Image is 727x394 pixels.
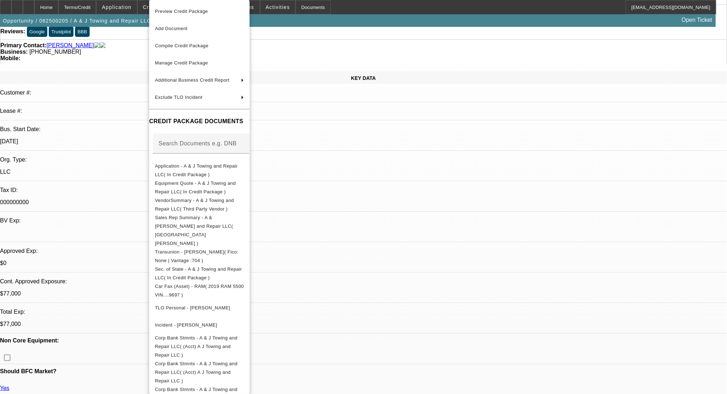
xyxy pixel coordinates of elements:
span: Equipment Quote - A & J Towing and Repair LLC( In Credit Package ) [155,181,236,194]
span: Car Fax (Asset) - RAM( 2019 RAM 5500 VIN....9697 ) [155,284,244,298]
span: Manage Credit Package [155,60,208,66]
button: Incident - Horton, Justin [149,317,250,334]
h4: CREDIT PACKAGE DOCUMENTS [149,117,250,126]
button: Equipment Quote - A & J Towing and Repair LLC( In Credit Package ) [149,179,250,196]
mat-label: Search Documents e.g. DNB [159,140,237,146]
button: TLO Personal - Horton, Justin [149,299,250,317]
span: TLO Personal - [PERSON_NAME] [155,305,230,311]
button: Application - A & J Towing and Repair LLC( In Credit Package ) [149,162,250,179]
button: Car Fax (Asset) - RAM( 2019 RAM 5500 VIN....9697 ) [149,282,250,299]
span: Additional Business Credit Report [155,77,230,83]
span: Application - A & J Towing and Repair LLC( In Credit Package ) [155,163,238,177]
span: Compile Credit Package [155,43,208,48]
span: Sec. of State - A & J Towing and Repair LLC( In Credit Package ) [155,266,242,280]
span: Incident - [PERSON_NAME] [155,322,217,328]
span: Preview Credit Package [155,9,208,14]
button: Transunion - Horton, Justin( Fico: None | Vantage :704 ) [149,248,250,265]
button: Corp Bank Stmnts - A & J Towing and Repair LLC( (Acct) A J Towing and Repair LLC ) [149,334,250,360]
span: Transunion - [PERSON_NAME]( Fico: None | Vantage :704 ) [155,249,239,263]
button: VendorSummary - A & J Towing and Repair LLC( Third Party Vendor ) [149,196,250,213]
button: Sales Rep Summary - A & J Towing and Repair LLC( Haraden, Amanda ) [149,213,250,248]
button: Sec. of State - A & J Towing and Repair LLC( In Credit Package ) [149,265,250,282]
span: VendorSummary - A & J Towing and Repair LLC( Third Party Vendor ) [155,198,234,212]
span: Sales Rep Summary - A & [PERSON_NAME] and Repair LLC( [GEOGRAPHIC_DATA][PERSON_NAME] ) [155,215,233,246]
span: Exclude TLO Incident [155,95,202,100]
span: Add Document [155,26,188,31]
span: Corp Bank Stmnts - A & J Towing and Repair LLC( (Acct) A J Towing and Repair LLC ) [155,361,237,384]
span: Corp Bank Stmnts - A & J Towing and Repair LLC( (Acct) A J Towing and Repair LLC ) [155,335,237,358]
button: Corp Bank Stmnts - A & J Towing and Repair LLC( (Acct) A J Towing and Repair LLC ) [149,360,250,385]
